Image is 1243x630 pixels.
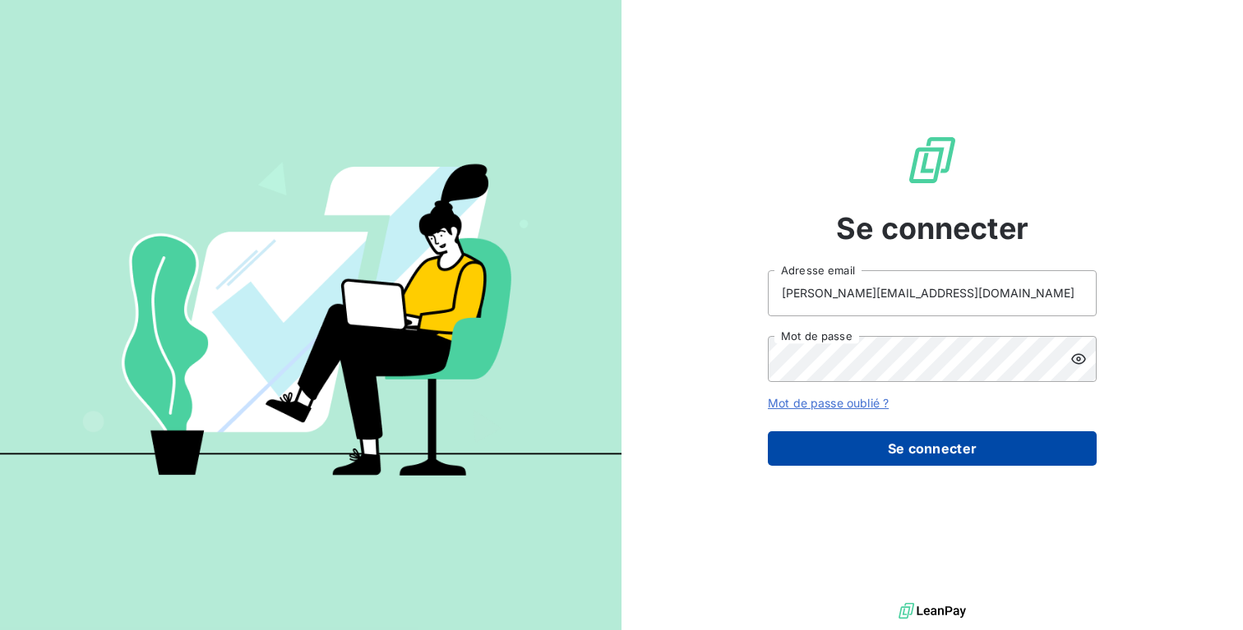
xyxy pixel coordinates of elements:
button: Se connecter [768,431,1097,466]
img: Logo LeanPay [906,134,959,186]
img: logo [899,599,966,623]
a: Mot de passe oublié ? [768,396,889,410]
input: placeholder [768,270,1097,316]
span: Se connecter [836,206,1028,251]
